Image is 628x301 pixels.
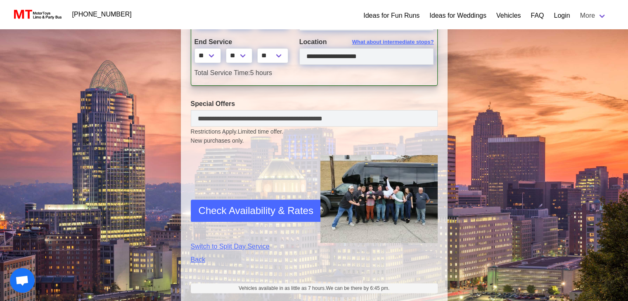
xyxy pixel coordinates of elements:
[299,38,327,45] span: Location
[554,11,570,21] a: Login
[67,6,137,23] a: [PHONE_NUMBER]
[575,7,611,24] a: More
[429,11,486,21] a: Ideas for Weddings
[191,200,321,222] button: Check Availability & Rates
[326,285,389,291] span: We can be there by 6:45 pm.
[191,165,316,227] iframe: reCAPTCHA
[352,38,434,46] span: What about intermediate stops?
[320,155,438,243] img: Driver-held-by-customers-2.jpg
[188,68,440,78] div: 5 hours
[194,37,287,47] label: End Service
[12,9,62,20] img: MotorToys Logo
[238,127,283,136] span: Limited time offer.
[194,69,250,76] span: Total Service Time:
[191,136,438,145] span: New purchases only.
[191,128,438,145] small: Restrictions Apply.
[191,255,308,265] a: Back
[239,285,389,292] span: Vehicles available in as little as 7 hours.
[363,11,419,21] a: Ideas for Fun Runs
[10,268,35,293] div: Open chat
[191,99,438,109] label: Special Offers
[199,203,313,218] span: Check Availability & Rates
[531,11,544,21] a: FAQ
[191,242,308,252] a: Switch to Split Day Service
[496,11,521,21] a: Vehicles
